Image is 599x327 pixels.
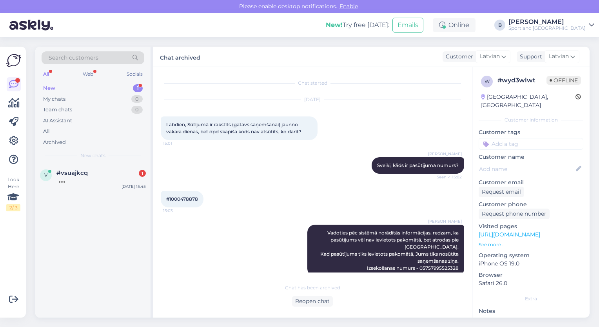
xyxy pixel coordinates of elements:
[481,93,575,109] div: [GEOGRAPHIC_DATA], [GEOGRAPHIC_DATA]
[479,251,583,260] p: Operating system
[479,116,583,124] div: Customer information
[43,117,72,125] div: AI Assistant
[166,122,301,134] span: Labdien, Sūtījumā ir rakstīts (gatavs saņemšanai) jaunno vakara dienas, bet dpd skapīša kods nav ...
[139,170,146,177] div: 1
[479,307,583,315] p: Notes
[432,174,462,180] span: Seen ✓ 15:02
[479,222,583,231] p: Visited pages
[479,200,583,209] p: Customer phone
[161,96,464,103] div: [DATE]
[160,51,200,62] label: Chat archived
[479,165,574,173] input: Add name
[43,95,65,103] div: My chats
[43,84,55,92] div: New
[292,296,333,307] div: Reopen chat
[517,53,542,61] div: Support
[508,19,594,31] a: [PERSON_NAME]Sportland [GEOGRAPHIC_DATA]
[479,153,583,161] p: Customer name
[546,76,581,85] span: Offline
[428,151,462,157] span: [PERSON_NAME]
[494,20,505,31] div: B
[479,231,540,238] a: [URL][DOMAIN_NAME]
[479,187,524,197] div: Request email
[479,279,583,287] p: Safari 26.0
[428,218,462,224] span: [PERSON_NAME]
[480,52,500,61] span: Latvian
[166,196,198,202] span: #1000478878
[377,162,459,168] span: Sveiki, kāds ir pasūtījuma numurs?
[508,19,586,25] div: [PERSON_NAME]
[122,183,146,189] div: [DATE] 15:45
[163,140,192,146] span: 15:01
[443,53,473,61] div: Customer
[549,52,569,61] span: Latvian
[479,241,583,248] p: See more ...
[43,138,66,146] div: Archived
[479,295,583,302] div: Extra
[80,152,105,159] span: New chats
[479,128,583,136] p: Customer tags
[43,127,50,135] div: All
[479,178,583,187] p: Customer email
[479,260,583,268] p: iPhone OS 19.0
[479,138,583,150] input: Add a tag
[81,69,95,79] div: Web
[479,271,583,279] p: Browser
[6,176,20,211] div: Look Here
[6,204,20,211] div: 2 / 3
[133,84,143,92] div: 1
[320,230,460,271] span: Vadoties pēc sistēmā norādītās informācijas, redzam, ka pasūtījums vēl nav ievietots pakomātā, be...
[6,53,21,68] img: Askly Logo
[392,18,423,33] button: Emails
[42,69,51,79] div: All
[161,80,464,87] div: Chat started
[433,18,476,32] div: Online
[131,95,143,103] div: 0
[285,284,340,291] span: Chat has been archived
[49,54,98,62] span: Search customers
[485,78,490,84] span: w
[131,106,143,114] div: 0
[44,172,47,178] span: v
[337,3,360,10] span: Enable
[163,208,192,214] span: 15:03
[508,25,586,31] div: Sportland [GEOGRAPHIC_DATA]
[43,106,72,114] div: Team chats
[125,69,144,79] div: Socials
[326,20,389,30] div: Try free [DATE]:
[326,21,343,29] b: New!
[497,76,546,85] div: # wyd3wlwt
[479,209,550,219] div: Request phone number
[56,169,88,176] span: #vsuajkcq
